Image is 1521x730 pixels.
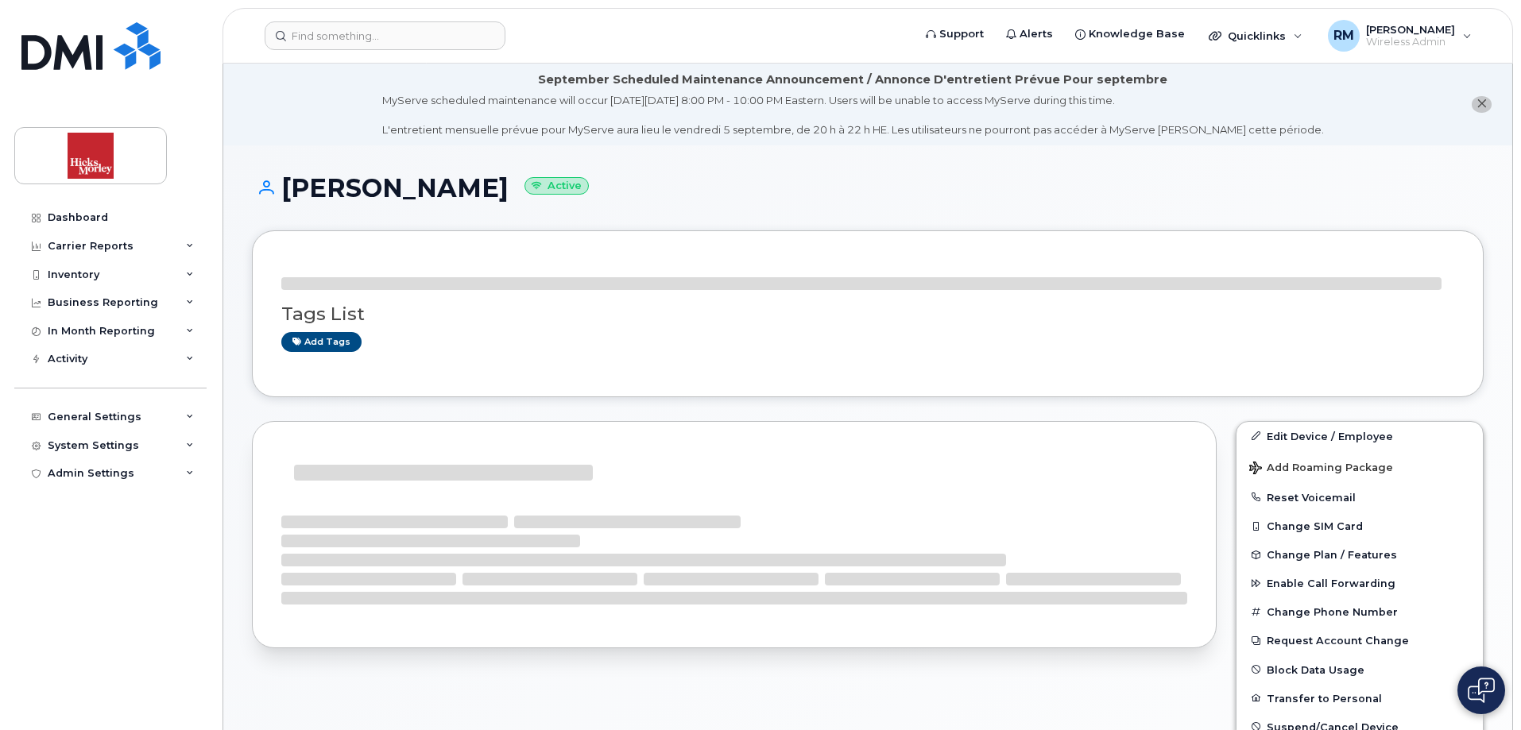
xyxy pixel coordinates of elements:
button: Change SIM Card [1237,512,1483,540]
span: Change Plan / Features [1267,549,1397,561]
h1: [PERSON_NAME] [252,174,1484,202]
small: Active [524,177,589,195]
a: Edit Device / Employee [1237,422,1483,450]
span: Enable Call Forwarding [1267,577,1395,589]
img: Open chat [1468,678,1495,703]
span: Add Roaming Package [1249,462,1393,477]
button: Add Roaming Package [1237,450,1483,483]
button: Block Data Usage [1237,655,1483,684]
a: Add tags [281,332,362,352]
button: Reset Voicemail [1237,483,1483,512]
button: Request Account Change [1237,626,1483,655]
div: September Scheduled Maintenance Announcement / Annonce D'entretient Prévue Pour septembre [538,71,1167,88]
button: Change Phone Number [1237,597,1483,626]
button: Change Plan / Features [1237,540,1483,569]
button: Transfer to Personal [1237,684,1483,713]
div: MyServe scheduled maintenance will occur [DATE][DATE] 8:00 PM - 10:00 PM Eastern. Users will be u... [382,93,1324,137]
button: Enable Call Forwarding [1237,569,1483,597]
button: close notification [1472,96,1492,113]
h3: Tags List [281,304,1454,324]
